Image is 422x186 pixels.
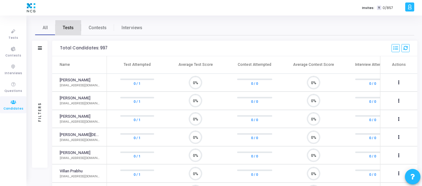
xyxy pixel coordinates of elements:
[60,46,108,51] div: Total Candidates: 997
[134,80,140,86] a: 0 / 1
[251,98,258,105] a: 0 / 0
[225,56,284,74] th: Contest Attempted
[60,101,100,106] div: [EMAIL_ADDRESS][DOMAIN_NAME]
[60,114,90,120] a: [PERSON_NAME]
[134,98,140,105] a: 0 / 1
[166,56,225,74] th: Average Test Score
[369,153,376,159] a: 0 / 0
[134,117,140,123] a: 0 / 1
[369,117,376,123] a: 0 / 0
[369,135,376,141] a: 0 / 0
[60,120,100,124] div: [EMAIL_ADDRESS][DOMAIN_NAME]
[25,2,37,14] img: logo
[377,6,381,10] span: T
[369,80,376,86] a: 0 / 0
[383,5,393,11] span: 0/857
[60,62,70,67] div: Name
[122,25,142,31] span: Interviews
[60,77,90,83] a: [PERSON_NAME]
[251,117,258,123] a: 0 / 0
[60,132,100,138] a: [PERSON_NAME][DEMOGRAPHIC_DATA]
[134,171,140,177] a: 0 / 1
[251,80,258,86] a: 0 / 0
[8,35,18,41] span: Tests
[251,171,258,177] a: 0 / 0
[343,56,402,74] th: Interview Attempted
[251,153,258,159] a: 0 / 0
[37,78,43,146] div: Filters
[4,88,22,94] span: Questions
[60,138,100,143] div: [EMAIL_ADDRESS][DOMAIN_NAME]
[60,174,100,179] div: [EMAIL_ADDRESS][DOMAIN_NAME]
[134,135,140,141] a: 0 / 1
[63,25,74,31] span: Tests
[362,5,374,11] label: Invites:
[369,98,376,105] a: 0 / 0
[60,150,90,156] a: [PERSON_NAME]
[89,25,107,31] span: Contests
[43,25,48,31] span: All
[251,135,258,141] a: 0 / 0
[134,153,140,159] a: 0 / 1
[5,53,21,58] span: Contests
[3,106,23,111] span: Candidates
[107,56,166,74] th: Test Attempted
[380,56,417,74] th: Actions
[60,156,100,161] div: [EMAIL_ADDRESS][DOMAIN_NAME]
[284,56,343,74] th: Average Contest Score
[60,95,90,101] a: [PERSON_NAME]
[369,171,376,177] a: 0 / 0
[60,83,100,88] div: [EMAIL_ADDRESS][DOMAIN_NAME]
[60,168,83,174] a: Villan Prabhu
[5,71,22,76] span: Interviews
